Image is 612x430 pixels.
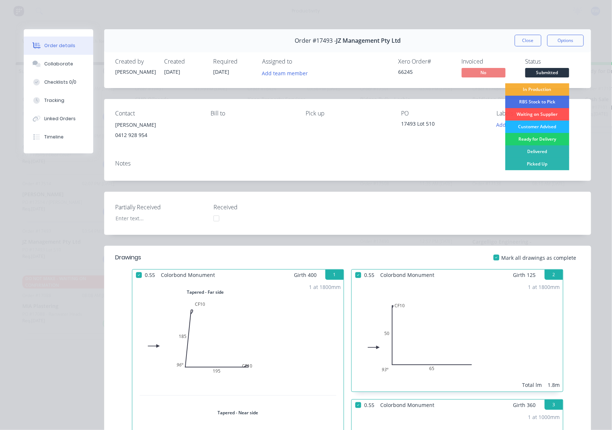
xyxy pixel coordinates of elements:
label: Partially Received [115,203,207,212]
div: Order details [44,42,75,49]
div: 0CF10506593º1 at 1800mmTotal lm1.8m [352,280,563,392]
span: 0.55 [361,400,377,410]
div: Notes [115,160,580,167]
button: Close [515,35,541,46]
div: Checklists 0/0 [44,79,76,85]
span: Colorbond Monument [377,270,437,280]
span: [DATE] [213,68,229,75]
button: Collaborate [24,55,93,73]
div: Assigned to [262,58,335,65]
button: 1 [325,270,344,280]
button: Linked Orders [24,110,93,128]
div: Labels [496,110,580,117]
div: Created by [115,58,155,65]
button: Add team member [258,68,312,78]
span: Submitted [525,68,569,77]
span: Girth 400 [294,270,317,280]
div: Status [525,58,580,65]
div: 66245 [398,68,453,76]
span: Girth 125 [513,270,536,280]
span: Girth 360 [513,400,536,410]
div: Waiting on Supplier [505,108,569,121]
span: 0.55 [142,270,158,280]
span: Colorbond Monument [158,270,218,280]
div: [PERSON_NAME]0412 928 954 [115,120,199,143]
div: Required [213,58,253,65]
button: Submitted [525,68,569,79]
div: Customer Advised [505,121,569,133]
div: Bill to [211,110,294,117]
span: 0.55 [361,270,377,280]
div: Total lm [522,381,542,389]
label: Received [214,203,305,212]
div: Created [164,58,204,65]
button: Add team member [262,68,312,78]
button: Timeline [24,128,93,146]
span: Colorbond Monument [377,400,437,410]
div: RBS Stock to Pick [505,96,569,108]
button: 2 [545,270,563,280]
div: [PERSON_NAME] [115,68,155,76]
button: Add labels [492,120,526,130]
div: 1 at 1800mm [528,283,560,291]
div: 1 at 1800mm [309,283,341,291]
button: Checklists 0/0 [24,73,93,91]
button: Order details [24,37,93,55]
button: 3 [545,400,563,410]
div: Linked Orders [44,115,76,122]
div: Picked Up [505,158,569,170]
div: Timeline [44,134,64,140]
div: 17493 Lot 510 [401,120,485,130]
div: Ready for Delivery [505,133,569,145]
span: [DATE] [164,68,180,75]
div: 1.8m [548,381,560,389]
div: Invoiced [462,58,517,65]
div: Delivered [505,145,569,158]
div: In Production [505,83,569,96]
button: Options [547,35,584,46]
span: JZ Management Pty Ltd [336,37,401,44]
div: Xero Order # [398,58,453,65]
div: Contact [115,110,199,117]
button: Tracking [24,91,93,110]
div: 0412 928 954 [115,130,199,140]
div: Collaborate [44,61,73,67]
div: Tracking [44,97,64,104]
div: 1 at 1000mm [528,413,560,421]
span: No [462,68,506,77]
div: [PERSON_NAME] [115,120,199,130]
div: Pick up [306,110,390,117]
div: Drawings [115,253,141,262]
span: Order #17493 - [295,37,336,44]
div: PO [401,110,485,117]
